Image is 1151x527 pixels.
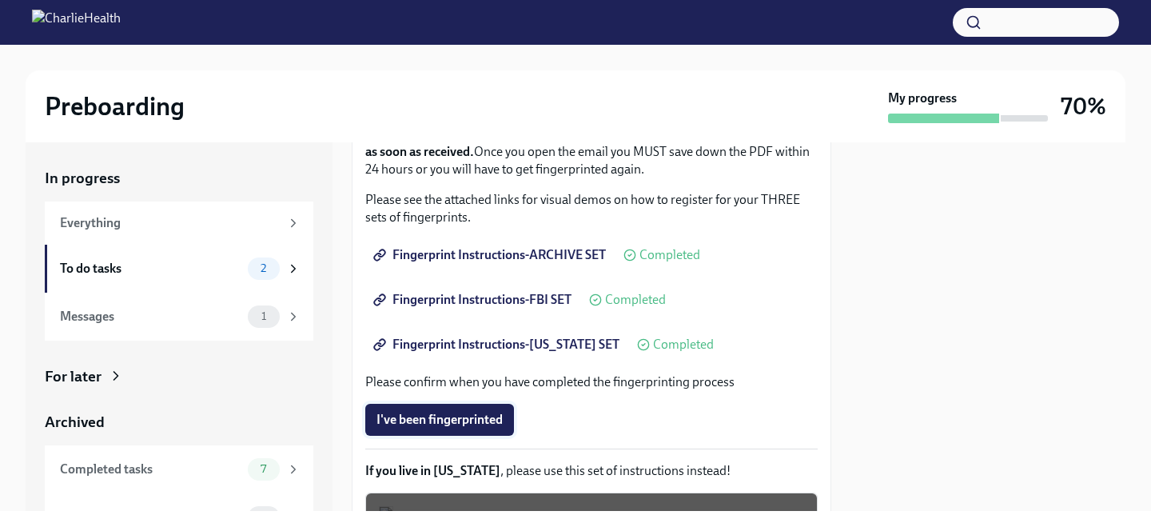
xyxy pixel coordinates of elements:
div: To do tasks [60,260,241,277]
div: Messages [60,308,241,325]
button: I've been fingerprinted [365,404,514,436]
a: To do tasks2 [45,245,313,293]
div: Completed tasks [60,461,241,478]
a: In progress [45,168,313,189]
img: CharlieHealth [32,10,121,35]
span: Fingerprint Instructions-FBI SET [376,292,572,308]
div: For later [45,366,102,387]
span: 1 [252,310,276,322]
p: , please use this set of instructions instead! [365,462,818,480]
span: Fingerprint Instructions-ARCHIVE SET [376,247,606,263]
p: Please see the attached links for visual demos on how to register for your THREE sets of fingerpr... [365,191,818,226]
a: Completed tasks7 [45,445,313,493]
div: Everything [60,214,280,232]
span: Completed [653,338,714,351]
span: Fingerprint Instructions-[US_STATE] SET [376,337,619,353]
a: Fingerprint Instructions-[US_STATE] SET [365,329,631,361]
p: Please note: Once printed, You will receive the FBI results directly to your personal email from ... [365,108,818,178]
h3: 70% [1061,92,1106,121]
span: Completed [605,293,666,306]
a: Fingerprint Instructions-ARCHIVE SET [365,239,617,271]
a: For later [45,366,313,387]
a: Archived [45,412,313,433]
div: Messages [60,509,241,526]
h2: Preboarding [45,90,185,122]
p: Please confirm when you have completed the fingerprinting process [365,373,818,391]
span: 7 [251,463,276,475]
a: Messages1 [45,293,313,341]
a: Fingerprint Instructions-FBI SET [365,284,583,316]
strong: My progress [888,90,957,107]
span: 2 [251,262,276,274]
strong: If you live in [US_STATE] [365,463,500,478]
a: Everything [45,202,313,245]
span: Completed [639,249,700,262]
span: I've been fingerprinted [376,412,503,428]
